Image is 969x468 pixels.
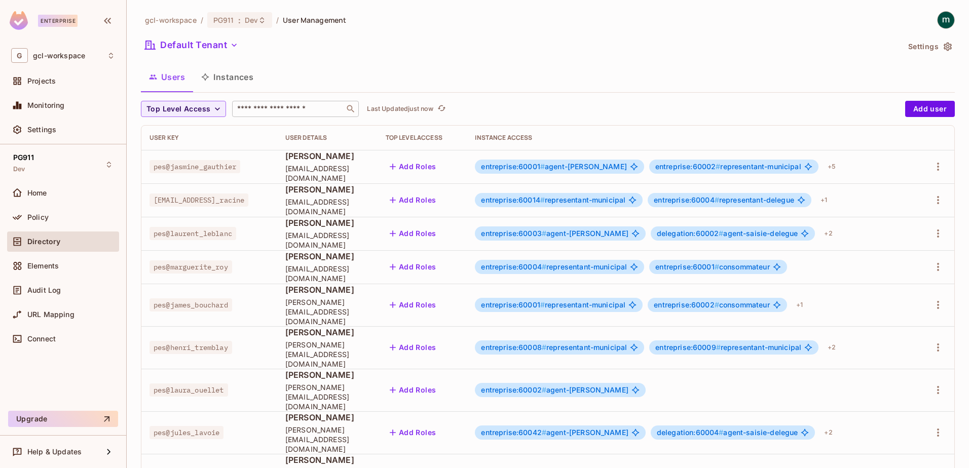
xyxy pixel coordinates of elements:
span: Dev [245,15,258,25]
button: Add Roles [386,225,440,242]
span: [EMAIL_ADDRESS][DOMAIN_NAME] [285,197,369,216]
span: representant-municipal [481,301,625,309]
span: # [542,385,546,394]
div: User Key [150,134,269,142]
span: # [716,343,721,352]
span: representant-municipal [655,163,801,171]
span: pes@henri_tremblay [150,341,232,354]
span: pes@jules_lavoie [150,426,223,439]
span: pes@laurent_leblanc [150,227,236,240]
span: [PERSON_NAME] [285,184,369,195]
span: entreprise:60001 [481,300,545,309]
span: pes@marguerite_roy [150,260,232,274]
span: PG911 [213,15,234,25]
span: [PERSON_NAME][EMAIL_ADDRESS][DOMAIN_NAME] [285,425,369,454]
span: # [542,428,546,437]
button: Settings [904,38,955,55]
span: Audit Log [27,286,61,294]
span: delegation:60004 [657,428,724,437]
button: refresh [435,103,448,115]
div: + 2 [820,225,836,242]
li: / [276,15,279,25]
span: delegation:60002 [657,229,724,238]
span: agent-[PERSON_NAME] [481,229,628,238]
button: Add user [905,101,955,117]
div: Instance Access [475,134,908,142]
span: agent-saisie-delegue [657,229,798,238]
div: User Details [285,134,369,142]
div: Top Level Access [386,134,459,142]
button: Add Roles [386,259,440,275]
button: Add Roles [386,424,440,441]
span: representant-municipal [481,343,627,352]
span: pes@james_bouchard [150,298,232,311]
span: refresh [437,104,446,114]
span: # [540,196,545,204]
span: Elements [27,262,59,270]
span: [EMAIL_ADDRESS][DOMAIN_NAME] [285,230,369,250]
span: # [719,428,723,437]
span: consommateur [654,301,769,309]
span: URL Mapping [27,310,74,319]
span: # [715,262,719,271]
span: entreprise:60001 [481,162,545,171]
span: : [238,16,241,24]
span: [PERSON_NAME] [285,454,369,465]
span: agent-[PERSON_NAME] [481,163,626,171]
span: pes@jasmine_gauthier [150,160,240,173]
p: Last Updated just now [367,105,433,113]
span: entreprise:60008 [481,343,546,352]
span: [EMAIL_ADDRESS][DOMAIN_NAME] [285,264,369,283]
span: entreprise:60004 [654,196,719,204]
span: [PERSON_NAME] [285,327,369,338]
span: Settings [27,126,56,134]
span: # [716,162,720,171]
span: [PERSON_NAME] [285,284,369,295]
span: Policy [27,213,49,221]
span: agent-[PERSON_NAME] [481,386,628,394]
span: User Management [283,15,346,25]
span: Help & Updates [27,448,82,456]
button: Top Level Access [141,101,226,117]
span: representant-municipal [481,263,627,271]
span: Monitoring [27,101,65,109]
span: [PERSON_NAME][EMAIL_ADDRESS][DOMAIN_NAME] [285,297,369,326]
span: # [719,229,723,238]
button: Default Tenant [141,37,242,53]
span: [PERSON_NAME][EMAIL_ADDRESS][DOMAIN_NAME] [285,340,369,369]
span: # [542,262,546,271]
span: agent-saisie-delegue [657,428,798,437]
div: Enterprise [38,15,78,27]
span: [PERSON_NAME] [285,217,369,228]
span: entreprise:60014 [481,196,545,204]
span: [PERSON_NAME] [285,412,369,423]
span: Top Level Access [146,103,210,115]
li: / [201,15,203,25]
span: Projects [27,77,56,85]
button: Users [141,64,193,90]
span: [EMAIL_ADDRESS]_racine [150,193,248,207]
span: Workspace: gcl-workspace [33,52,85,60]
span: agent-[PERSON_NAME] [481,428,628,437]
span: Connect [27,335,56,343]
span: [PERSON_NAME] [285,251,369,262]
span: Dev [13,165,25,173]
span: Directory [27,238,60,246]
span: entreprise:60003 [481,229,546,238]
button: Add Roles [386,382,440,398]
span: [PERSON_NAME][EMAIL_ADDRESS][DOMAIN_NAME] [285,382,369,411]
span: entreprise:60002 [654,300,719,309]
span: the active workspace [145,15,197,25]
span: entreprise:60004 [481,262,546,271]
span: Home [27,189,47,197]
div: + 1 [816,192,831,208]
button: Add Roles [386,159,440,175]
button: Add Roles [386,339,440,356]
span: PG911 [13,153,34,162]
span: [PERSON_NAME] [285,369,369,380]
div: + 5 [824,159,840,175]
span: consommateur [655,263,769,271]
span: entreprise:60001 [655,262,719,271]
span: Click to refresh data [433,103,448,115]
span: representant-delegue [654,196,794,204]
